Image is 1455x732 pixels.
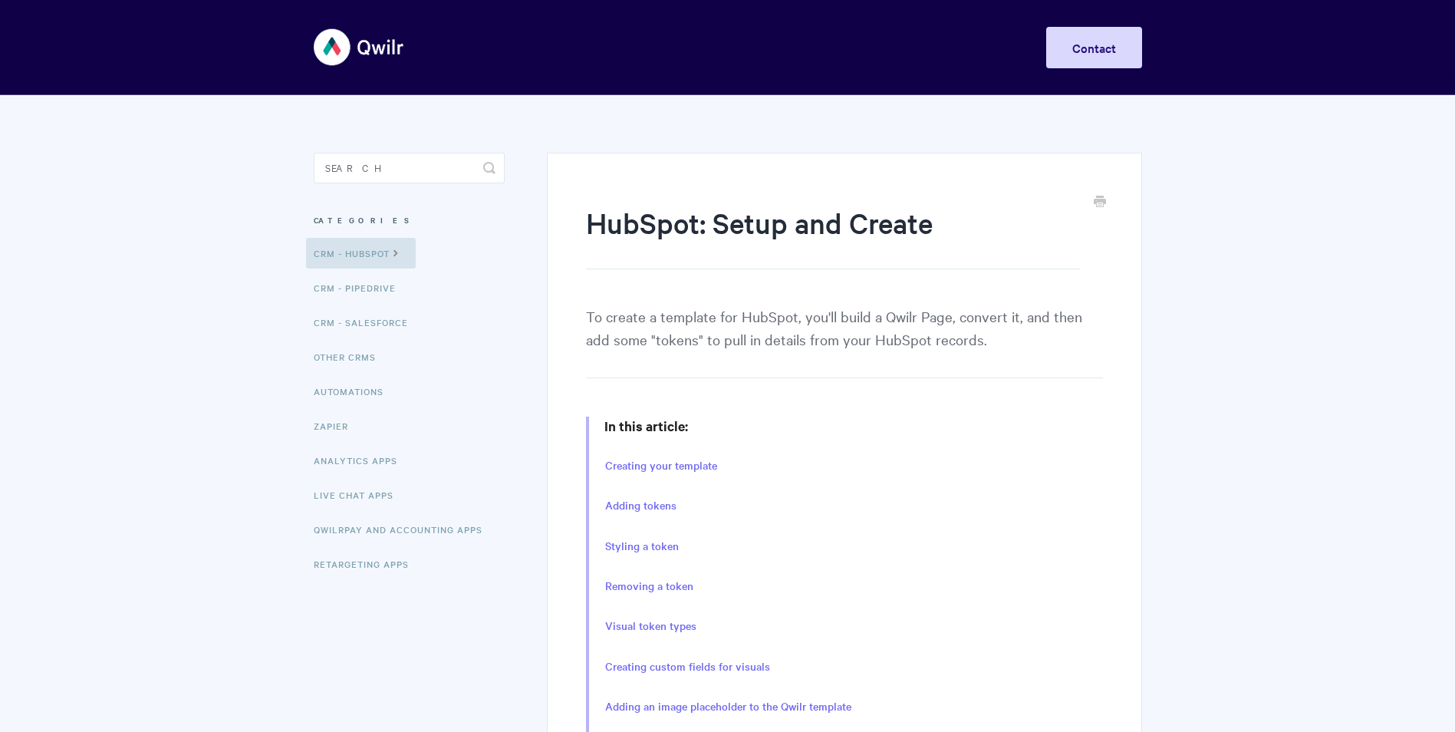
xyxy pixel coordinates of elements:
a: Retargeting Apps [314,549,420,579]
h1: HubSpot: Setup and Create [586,203,1079,269]
strong: In this article: [604,417,688,435]
a: Contact [1046,27,1142,68]
input: Search [314,153,505,183]
a: Print this Article [1094,194,1106,211]
a: Creating custom fields for visuals [605,658,770,675]
img: Qwilr Help Center [314,18,405,76]
a: CRM - Pipedrive [314,272,407,303]
a: Live Chat Apps [314,480,405,510]
a: CRM - HubSpot [306,238,416,269]
a: Automations [314,376,395,407]
a: Analytics Apps [314,445,409,476]
a: Removing a token [605,578,693,595]
a: Visual token types [605,618,696,635]
a: Styling a token [605,538,679,555]
a: Other CRMs [314,341,387,372]
a: QwilrPay and Accounting Apps [314,514,494,545]
a: Adding tokens [605,497,676,514]
a: Zapier [314,411,360,441]
a: CRM - Salesforce [314,307,420,338]
h3: Categories [314,206,505,234]
p: To create a template for HubSpot, you'll build a Qwilr Page, convert it, and then add some "token... [586,305,1102,378]
a: Adding an image placeholder to the Qwilr template [605,698,851,715]
a: Creating your template [605,457,717,474]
